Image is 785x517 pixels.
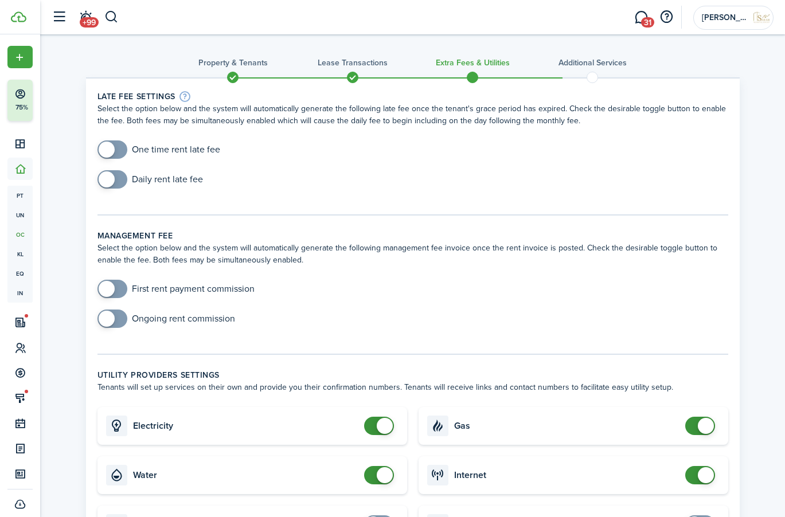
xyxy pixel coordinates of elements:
[559,57,627,69] h3: Additional Services
[7,205,33,225] a: un
[7,264,33,283] a: eq
[75,3,96,32] a: Notifications
[97,103,728,127] wizard-step-header-description: Select the option below and the system will automatically generate the following late fee once th...
[14,103,29,112] p: 75%
[657,7,676,27] button: Open resource center
[104,7,119,27] button: Search
[436,57,510,69] h3: Extra fees & Utilities
[198,57,268,69] h3: Property & Tenants
[454,421,679,431] card-title: Gas
[7,46,33,68] button: Open menu
[702,14,748,22] span: SARAH REAL ESTATE GROUP LLC
[7,80,103,121] button: 75%
[11,11,26,22] img: TenantCloud
[133,421,358,431] card-title: Electricity
[97,90,728,103] wizard-step-header-title: Late fee settings
[318,57,388,69] h3: Lease Transactions
[97,230,728,242] wizard-step-header-title: Management fee
[80,17,99,28] span: +99
[752,9,771,27] img: SARAH REAL ESTATE GROUP LLC
[133,470,358,480] card-title: Water
[97,242,728,266] wizard-step-header-description: Select the option below and the system will automatically generate the following management fee i...
[630,3,652,32] a: Messaging
[641,17,654,28] span: 31
[7,225,33,244] a: oc
[7,186,33,205] a: pt
[97,381,728,393] wizard-step-header-description: Tenants will set up services on their own and provide you their confirmation numbers. Tenants wil...
[48,6,70,28] button: Open sidebar
[454,470,679,480] card-title: Internet
[7,244,33,264] a: kl
[7,283,33,303] a: in
[97,369,728,381] wizard-step-header-title: Utility providers settings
